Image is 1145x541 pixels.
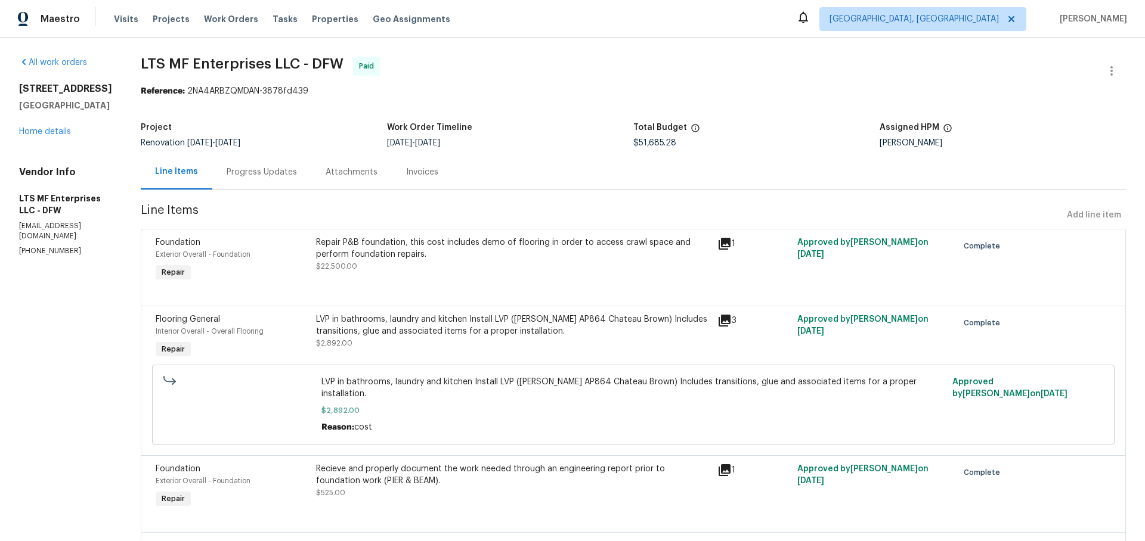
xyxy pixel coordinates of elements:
span: Reason: [321,423,354,431]
span: Geo Assignments [373,13,450,25]
span: Maestro [41,13,80,25]
h5: Project [141,123,172,132]
span: $2,892.00 [316,340,352,347]
span: $51,685.28 [633,139,676,147]
div: Recieve and properly document the work needed through an engineering report prior to foundation w... [316,463,710,487]
span: - [387,139,440,147]
div: 3 [717,313,790,328]
a: All work orders [19,58,87,67]
span: Work Orders [204,13,258,25]
h5: Work Order Timeline [387,123,472,132]
span: Renovation [141,139,240,147]
p: [EMAIL_ADDRESS][DOMAIN_NAME] [19,221,112,241]
span: [DATE] [797,477,824,485]
h5: LTS MF Enterprises LLC - DFW [19,192,112,216]
span: [DATE] [415,139,440,147]
span: [DATE] [187,139,212,147]
span: Exterior Overall - Foundation [156,477,250,484]
span: Paid [359,60,379,72]
span: Exterior Overall - Foundation [156,251,250,258]
a: Home details [19,128,71,136]
span: Tasks [273,15,298,23]
span: Foundation [156,238,200,247]
span: Repair [157,266,190,278]
span: Interior Overall - Overall Flooring [156,328,264,335]
span: [DATE] [215,139,240,147]
div: Line Items [155,166,198,178]
span: $22,500.00 [316,263,357,270]
div: Invoices [406,166,438,178]
span: [DATE] [387,139,412,147]
h4: Vendor Info [19,166,112,178]
span: The total cost of line items that have been proposed by Opendoor. This sum includes line items th... [691,123,700,139]
span: [PERSON_NAME] [1055,13,1127,25]
span: Approved by [PERSON_NAME] on [952,378,1067,398]
span: $525.00 [316,489,345,496]
span: Properties [312,13,358,25]
div: [PERSON_NAME] [880,139,1126,147]
span: Approved by [PERSON_NAME] on [797,315,929,335]
h2: [STREET_ADDRESS] [19,83,112,95]
span: Complete [964,240,1005,252]
span: cost [354,423,372,431]
span: - [187,139,240,147]
span: Flooring General [156,315,220,324]
span: [GEOGRAPHIC_DATA], [GEOGRAPHIC_DATA] [830,13,999,25]
span: Complete [964,317,1005,329]
div: Repair P&B foundation, this cost includes demo of flooring in order to access crawl space and per... [316,237,710,260]
span: $2,892.00 [321,405,946,416]
span: [DATE] [797,327,824,335]
span: Visits [114,13,138,25]
span: Line Items [141,204,1062,226]
p: [PHONE_NUMBER] [19,246,112,256]
span: [DATE] [1041,390,1067,398]
span: Foundation [156,465,200,473]
div: 2NA4ARBZQMDAN-3878fd439 [141,85,1126,97]
span: Repair [157,343,190,355]
span: Complete [964,467,1005,478]
div: Progress Updates [227,166,297,178]
div: 1 [717,463,790,477]
span: The hpm assigned to this work order. [943,123,952,139]
span: LTS MF Enterprises LLC - DFW [141,57,343,71]
span: Approved by [PERSON_NAME] on [797,465,929,485]
h5: [GEOGRAPHIC_DATA] [19,100,112,111]
div: Attachments [326,166,377,178]
span: Approved by [PERSON_NAME] on [797,238,929,259]
span: LVP in bathrooms, laundry and kitchen Install LVP ([PERSON_NAME] AP864 Chateau Brown) Includes tr... [321,376,946,400]
h5: Assigned HPM [880,123,939,132]
div: 1 [717,237,790,251]
div: LVP in bathrooms, laundry and kitchen Install LVP ([PERSON_NAME] AP864 Chateau Brown) Includes tr... [316,313,710,337]
b: Reference: [141,87,185,95]
span: Repair [157,493,190,505]
span: Projects [153,13,190,25]
span: [DATE] [797,250,824,259]
h5: Total Budget [633,123,687,132]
